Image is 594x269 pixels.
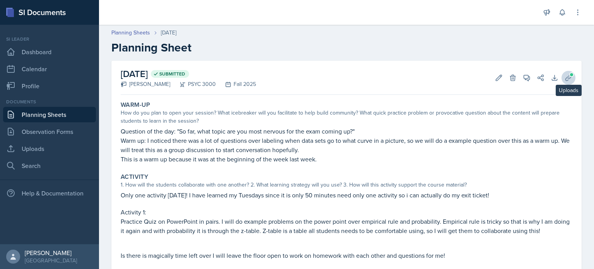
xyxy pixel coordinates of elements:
[121,173,148,181] label: Activity
[111,41,582,55] h2: Planning Sheet
[3,107,96,122] a: Planning Sheets
[25,257,77,264] div: [GEOGRAPHIC_DATA]
[121,190,572,200] p: Only one activity [DATE]! I have learned my Tuesdays since it is only 50 minutes need only one ac...
[121,154,572,164] p: This is a warm up because it was at the beginning of the week last week.
[111,29,150,37] a: Planning Sheets
[3,44,96,60] a: Dashboard
[562,71,575,85] button: Uploads
[3,158,96,173] a: Search
[3,61,96,77] a: Calendar
[3,98,96,105] div: Documents
[161,29,176,37] div: [DATE]
[121,136,572,154] p: Warm up: I noticed there was a lot of questions over labeling when data sets go to what curve in ...
[3,185,96,201] div: Help & Documentation
[121,109,572,125] div: How do you plan to open your session? What icebreaker will you facilitate to help build community...
[121,207,572,217] p: Activity 1:
[170,80,216,88] div: PSYC 3000
[121,67,256,81] h2: [DATE]
[3,124,96,139] a: Observation Forms
[121,181,572,189] div: 1. How will the students collaborate with one another? 2. What learning strategy will you use? 3....
[159,71,185,77] span: Submitted
[121,251,572,260] p: Is there is magically time left over I will leave the floor open to work on homework with each ot...
[121,80,170,88] div: [PERSON_NAME]
[216,80,256,88] div: Fall 2025
[25,249,77,257] div: [PERSON_NAME]
[3,141,96,156] a: Uploads
[121,217,572,235] p: Practice Quiz on PowerPoint in pairs. I will do example problems on the power point over empirica...
[3,36,96,43] div: Si leader
[3,78,96,94] a: Profile
[121,101,150,109] label: Warm-Up
[121,127,572,136] p: Question of the day: "So far, what topic are you most nervous for the exam coming up?​"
